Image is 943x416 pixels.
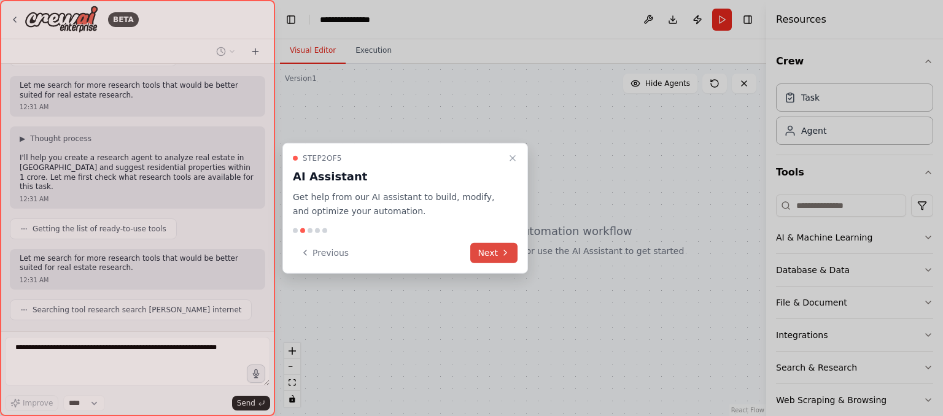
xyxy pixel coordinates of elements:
[282,11,300,28] button: Hide left sidebar
[293,190,503,218] p: Get help from our AI assistant to build, modify, and optimize your automation.
[505,151,520,166] button: Close walkthrough
[293,168,503,185] h3: AI Assistant
[303,153,342,163] span: Step 2 of 5
[470,242,518,263] button: Next
[293,242,356,263] button: Previous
